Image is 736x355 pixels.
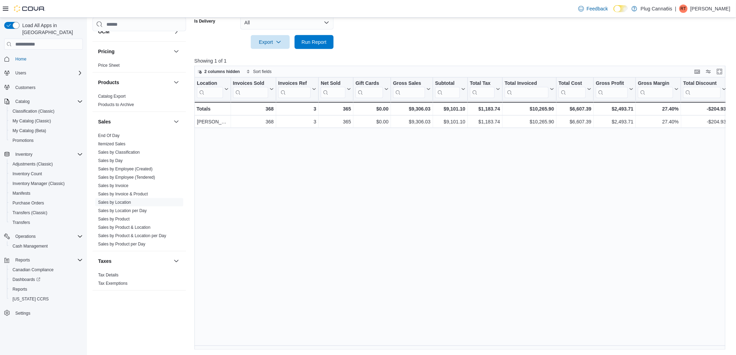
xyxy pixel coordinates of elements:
div: Total Invoiced [505,80,549,98]
button: Total Cost [559,80,591,98]
span: Settings [13,309,83,317]
button: Transfers (Classic) [7,208,86,218]
span: Operations [15,234,36,239]
div: Pricing [93,61,186,72]
div: Invoices Sold [233,80,268,87]
div: Location [197,80,223,98]
a: Sales by Product per Day [98,242,145,247]
div: $9,101.10 [435,118,465,126]
div: Total Discount [683,80,720,87]
div: $0.00 [355,118,389,126]
button: Inventory Count [7,169,86,179]
span: Operations [13,232,83,241]
span: Catalog [13,97,83,106]
div: $0.00 [355,105,389,113]
span: Users [13,69,83,77]
div: Total Cost [559,80,586,98]
a: Sales by Employee (Tendered) [98,175,155,180]
p: | [675,5,677,13]
div: $2,493.71 [596,105,633,113]
button: Taxes [172,257,181,265]
span: Reports [13,287,27,292]
a: Tax Exemptions [98,281,128,286]
a: Canadian Compliance [10,266,56,274]
span: Sales by Product [98,216,130,222]
div: $1,183.74 [470,105,500,113]
button: Taxes [98,258,171,265]
div: $1,183.74 [470,118,500,126]
a: Sales by Employee (Created) [98,167,153,171]
a: Sales by Product & Location per Day [98,233,166,238]
span: Adjustments (Classic) [10,160,83,168]
div: $10,265.90 [505,118,554,126]
span: Sales by Product & Location per Day [98,233,166,239]
span: My Catalog (Classic) [13,118,51,124]
span: Transfers (Classic) [13,210,47,216]
span: Inventory Manager (Classic) [13,181,65,186]
a: Dashboards [7,275,86,284]
div: $6,607.39 [559,105,591,113]
span: Sales by Invoice [98,183,128,188]
button: Users [13,69,29,77]
span: Load All Apps in [GEOGRAPHIC_DATA] [19,22,83,36]
div: $9,306.03 [393,105,431,113]
span: Reports [15,257,30,263]
div: $10,265.90 [505,105,554,113]
a: Promotions [10,136,37,145]
a: Manifests [10,189,33,197]
button: Inventory Manager (Classic) [7,179,86,188]
button: Gift Cards [355,80,389,98]
button: Settings [1,308,86,318]
a: Transfers [10,218,33,227]
button: All [240,16,334,30]
div: Subtotal [435,80,460,98]
span: [US_STATE] CCRS [13,296,49,302]
h3: Products [98,79,119,86]
span: Canadian Compliance [10,266,83,274]
button: Catalog [1,97,86,106]
a: Home [13,55,29,63]
a: Sales by Classification [98,150,140,155]
img: Cova [14,5,45,12]
button: Gross Profit [596,80,633,98]
button: Customers [1,82,86,92]
a: Adjustments (Classic) [10,160,56,168]
a: My Catalog (Classic) [10,117,54,125]
span: Dashboards [13,277,40,282]
a: Inventory Count [10,170,45,178]
button: Sales [98,118,171,125]
span: Classification (Classic) [13,108,55,114]
a: Tax Details [98,273,119,277]
span: Inventory [15,152,32,157]
span: Reports [13,256,83,264]
span: Customers [15,85,35,90]
a: Reports [10,285,30,293]
div: Gross Profit [596,80,628,98]
button: Reports [1,255,86,265]
div: Gift Card Sales [355,80,383,98]
div: 365 [321,118,351,126]
span: Sales by Product & Location [98,225,151,230]
div: 365 [321,105,351,113]
a: Itemized Sales [98,142,126,146]
div: 368 [233,118,273,126]
button: Total Discount [683,80,726,98]
button: Canadian Compliance [7,265,86,275]
span: Transfers (Classic) [10,209,83,217]
button: Subtotal [435,80,465,98]
button: Sort fields [243,67,274,76]
button: Catalog [13,97,32,106]
span: Adjustments (Classic) [13,161,53,167]
span: Sales by Day [98,158,123,163]
a: End Of Day [98,133,120,138]
div: Net Sold [321,80,345,98]
button: Invoices Ref [278,80,316,98]
div: Total Tax [470,80,495,87]
button: Adjustments (Classic) [7,159,86,169]
button: My Catalog (Classic) [7,116,86,126]
a: Transfers (Classic) [10,209,50,217]
a: Sales by Invoice & Product [98,192,148,196]
div: Taxes [93,271,186,290]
